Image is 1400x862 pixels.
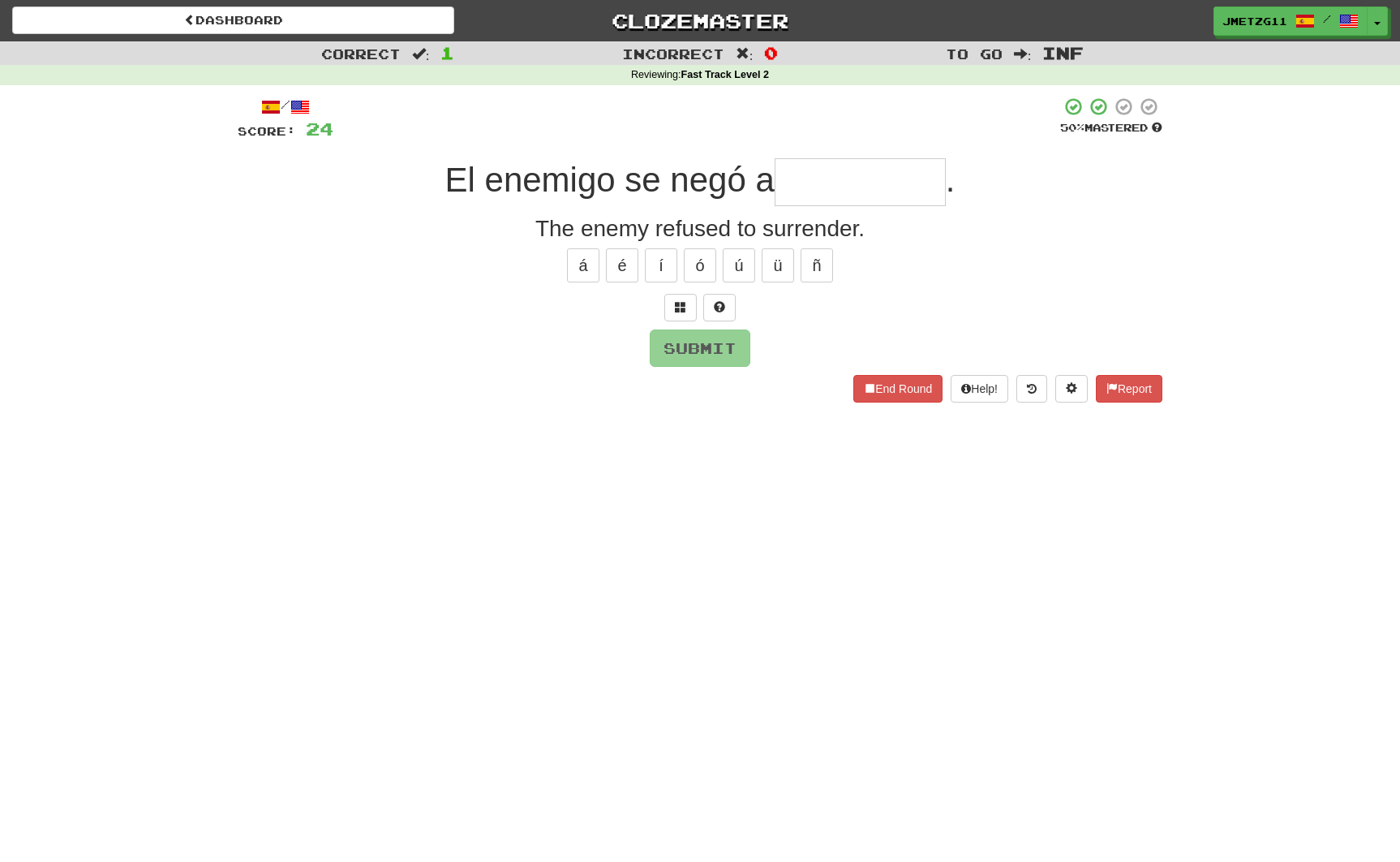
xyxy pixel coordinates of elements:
[606,248,638,282] button: é
[1016,375,1047,403] button: Round history (alt+y)
[238,124,296,138] span: Score:
[703,294,736,321] button: Single letter hint - you only get 1 per sentence and score half the points! alt+h
[1060,121,1162,136] div: Mastered
[951,375,1008,403] button: Help!
[801,248,833,282] button: ñ
[1222,14,1287,28] span: jmetzg11
[567,248,599,282] button: á
[664,294,697,321] button: Switch sentence to multiple choice alt+p
[1014,47,1032,61] span: :
[650,330,750,367] button: Submit
[1323,13,1331,24] span: /
[764,43,778,62] span: 0
[238,97,333,117] div: /
[736,47,754,61] span: :
[1060,121,1084,134] span: 50 %
[238,213,1162,245] div: The enemy refused to surrender.
[762,248,794,282] button: ü
[723,248,755,282] button: ú
[321,45,401,62] span: Correct
[1096,375,1162,403] button: Report
[440,43,454,62] span: 1
[306,119,333,139] span: 24
[479,6,921,35] a: Clozemaster
[1042,43,1084,62] span: Inf
[12,6,454,34] a: Dashboard
[622,45,724,62] span: Incorrect
[946,161,956,199] span: .
[946,45,1003,62] span: To go
[1213,6,1368,36] a: jmetzg11 /
[681,69,770,80] strong: Fast Track Level 2
[412,47,430,61] span: :
[853,375,943,403] button: End Round
[645,248,677,282] button: í
[684,248,716,282] button: ó
[445,161,775,199] span: El enemigo se negó a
